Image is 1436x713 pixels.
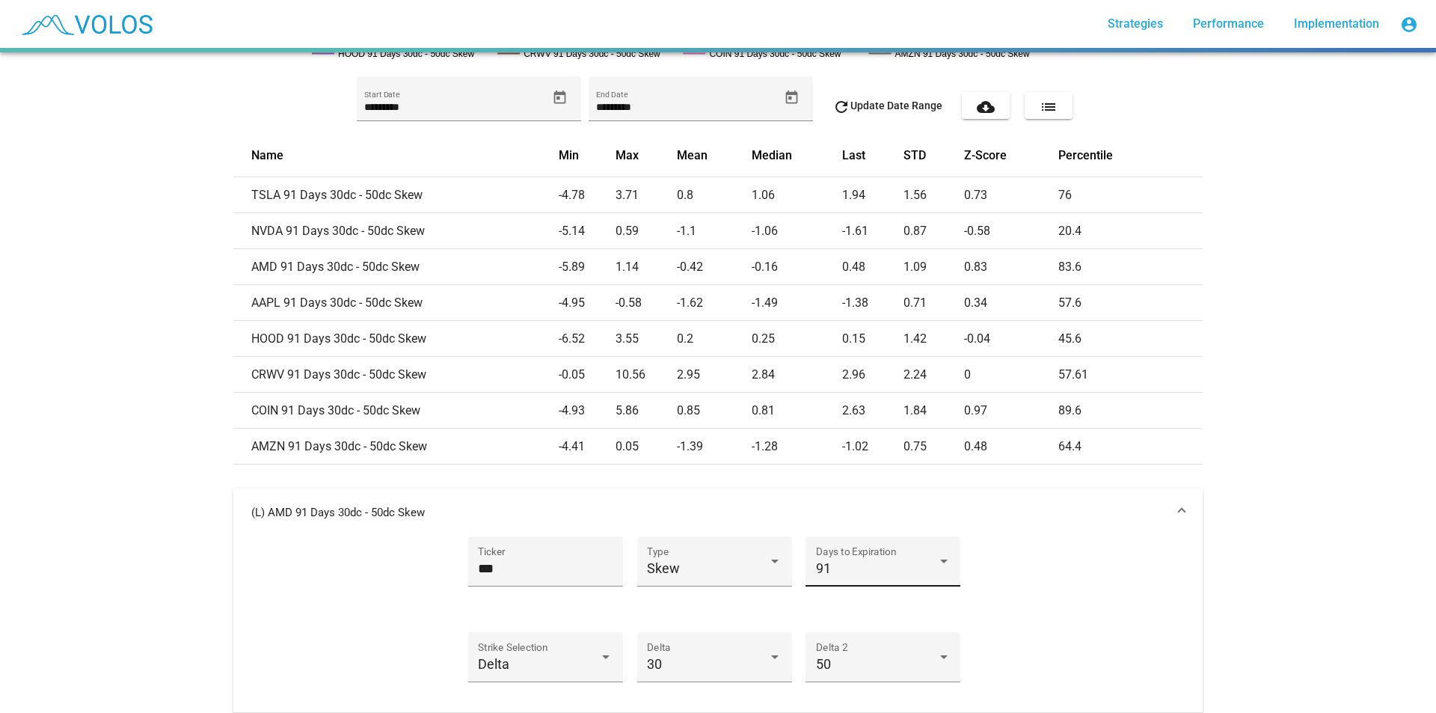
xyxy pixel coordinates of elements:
span: Performance [1193,16,1264,31]
td: 57.61 [1058,357,1203,393]
td: 2.95 [677,357,751,393]
td: -0.42 [677,249,751,285]
button: Change sorting for max [616,148,639,163]
td: COIN 91 Days 30dc - 50dc Skew [233,393,559,429]
a: Strategies [1096,10,1175,37]
td: -1.49 [752,285,842,321]
td: 0.83 [964,249,1058,285]
td: -0.58 [616,285,677,321]
td: HOOD 91 Days 30dc - 50dc Skew [233,321,559,357]
mat-icon: account_circle [1400,16,1418,34]
td: CRWV 91 Days 30dc - 50dc Skew [233,357,559,393]
td: -4.93 [559,393,616,429]
td: -6.52 [559,321,616,357]
td: 0.48 [842,249,903,285]
td: 2.84 [752,357,842,393]
button: Change sorting for std [903,148,926,163]
td: 57.6 [1058,285,1203,321]
button: Open calendar [779,85,805,111]
button: Change sorting for median [752,148,792,163]
td: -5.89 [559,249,616,285]
mat-expansion-panel-header: (L) AMD 91 Days 30dc - 50dc Skew [233,489,1203,536]
td: 0.05 [616,429,677,465]
img: blue_transparent.png [12,5,160,43]
td: 0.48 [964,429,1058,465]
td: -4.41 [559,429,616,465]
td: -0.05 [559,357,616,393]
td: 0.75 [903,429,964,465]
td: 2.24 [903,357,964,393]
td: AMZN 91 Days 30dc - 50dc Skew [233,429,559,465]
td: 2.63 [842,393,903,429]
td: -1.62 [677,285,751,321]
td: 1.06 [752,177,842,213]
td: 0.25 [752,321,842,357]
td: 89.6 [1058,393,1203,429]
td: 0.2 [677,321,751,357]
td: 1.14 [616,249,677,285]
td: 83.6 [1058,249,1203,285]
td: 1.84 [903,393,964,429]
td: 0.81 [752,393,842,429]
td: 0.85 [677,393,751,429]
td: AMD 91 Days 30dc - 50dc Skew [233,249,559,285]
button: Change sorting for mean [677,148,708,163]
td: 1.42 [903,321,964,357]
td: 1.56 [903,177,964,213]
td: -0.04 [964,321,1058,357]
td: 0.15 [842,321,903,357]
td: 5.86 [616,393,677,429]
span: 30 [647,656,662,672]
td: -1.06 [752,213,842,249]
mat-icon: refresh [832,98,850,116]
button: Open calendar [547,85,573,111]
td: 76 [1058,177,1203,213]
td: AAPL 91 Days 30dc - 50dc Skew [233,285,559,321]
td: 10.56 [616,357,677,393]
td: 0 [964,357,1058,393]
button: Change sorting for name [251,148,283,163]
td: -1.39 [677,429,751,465]
td: -1.28 [752,429,842,465]
td: TSLA 91 Days 30dc - 50dc Skew [233,177,559,213]
td: -4.78 [559,177,616,213]
td: -1.38 [842,285,903,321]
span: Strategies [1108,16,1163,31]
mat-icon: cloud_download [977,98,995,116]
td: -1.61 [842,213,903,249]
span: Implementation [1294,16,1379,31]
td: 64.4 [1058,429,1203,465]
td: -0.58 [964,213,1058,249]
button: Update Date Range [820,92,954,119]
td: -1.1 [677,213,751,249]
td: NVDA 91 Days 30dc - 50dc Skew [233,213,559,249]
td: -4.95 [559,285,616,321]
td: 3.71 [616,177,677,213]
td: 20.4 [1058,213,1203,249]
td: 0.73 [964,177,1058,213]
span: Update Date Range [832,100,942,111]
mat-panel-title: (L) AMD 91 Days 30dc - 50dc Skew [251,505,1167,520]
span: 50 [816,656,831,672]
button: Change sorting for z_score [964,148,1007,163]
td: 3.55 [616,321,677,357]
td: -1.02 [842,429,903,465]
td: 0.87 [903,213,964,249]
td: -0.16 [752,249,842,285]
td: 0.71 [903,285,964,321]
td: 2.96 [842,357,903,393]
td: 0.8 [677,177,751,213]
span: Delta [478,656,509,672]
td: 0.59 [616,213,677,249]
td: 1.94 [842,177,903,213]
td: 1.09 [903,249,964,285]
span: Skew [647,560,680,576]
span: 91 [816,560,831,576]
td: 0.34 [964,285,1058,321]
button: Change sorting for last [842,148,865,163]
td: -5.14 [559,213,616,249]
button: Change sorting for min [559,148,579,163]
a: Performance [1181,10,1276,37]
td: 0.97 [964,393,1058,429]
a: Implementation [1282,10,1391,37]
